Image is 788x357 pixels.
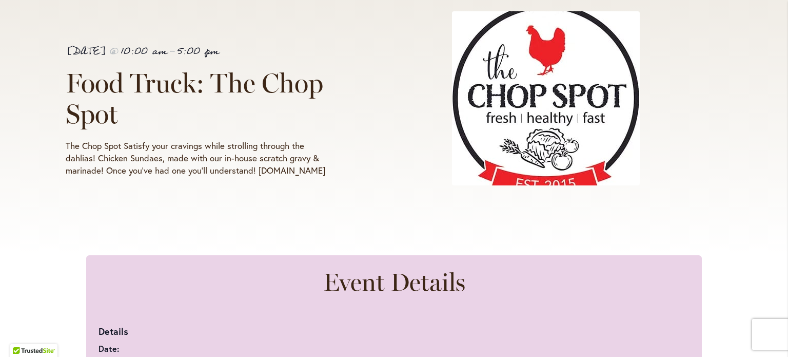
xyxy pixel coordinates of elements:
span: [DATE] [66,42,107,61]
iframe: Launch Accessibility Center [8,321,36,349]
span: 5:00 pm [177,42,219,61]
dt: Date: [98,345,281,353]
span: 10:00 am [121,42,167,61]
h2: Event Details [98,268,689,296]
span: - [169,42,175,61]
img: The Chop Spot PDX [452,11,640,185]
span: Food Truck: The Chop Spot [66,67,323,130]
span: @ [109,42,119,61]
p: The Chop Spot Satisfy your cravings while strolling through the dahlias! Chicken Sundaes, made wi... [66,140,332,177]
h3: Details [98,324,281,340]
